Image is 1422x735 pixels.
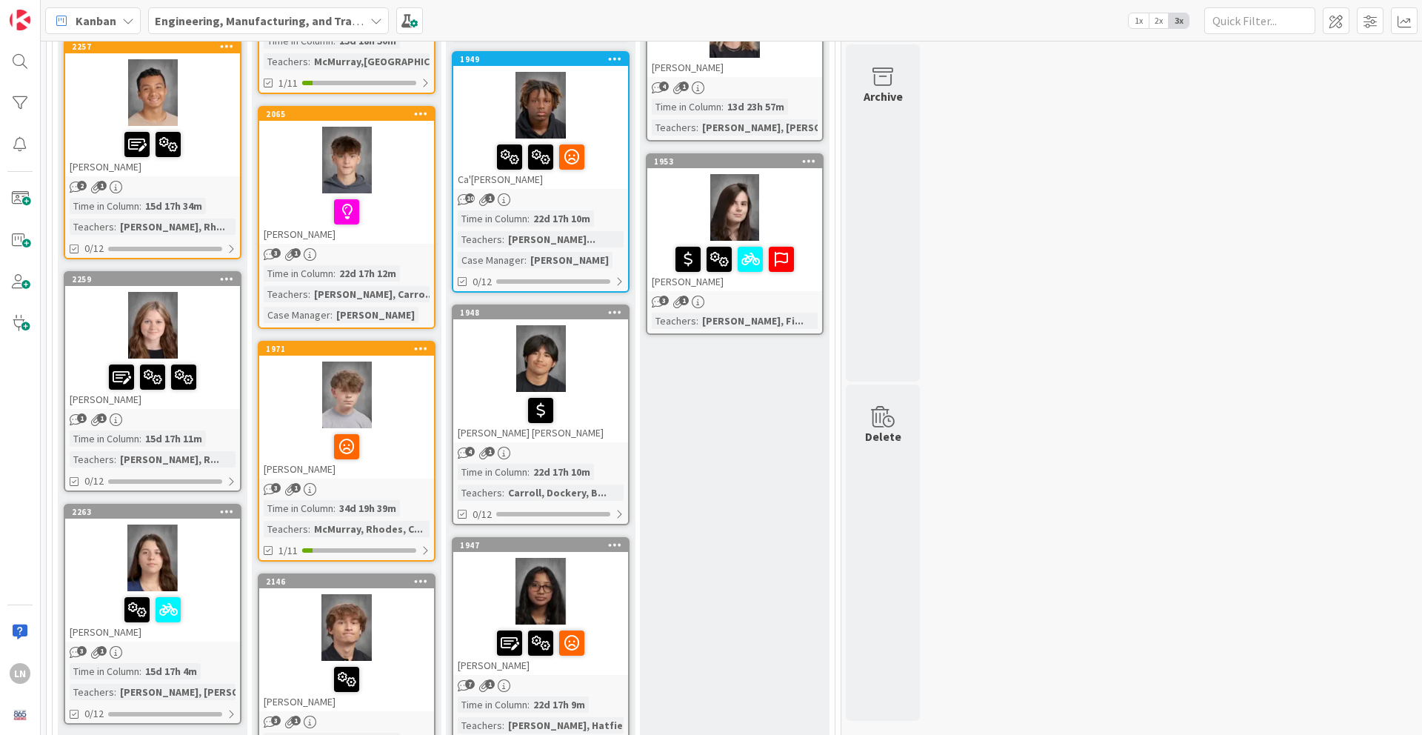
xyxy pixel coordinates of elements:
[116,219,229,235] div: [PERSON_NAME], Rh...
[647,155,822,168] div: 1953
[10,705,30,725] img: avatar
[77,413,87,423] span: 1
[264,500,333,516] div: Time in Column
[453,139,628,189] div: Ca'[PERSON_NAME]
[310,53,481,70] div: McMurray,[GEOGRAPHIC_DATA], ...
[65,40,240,176] div: 2257[PERSON_NAME]
[527,210,530,227] span: :
[647,241,822,291] div: [PERSON_NAME]
[70,430,139,447] div: Time in Column
[652,119,696,136] div: Teachers
[865,428,901,445] div: Delete
[259,342,434,356] div: 1971
[485,447,495,456] span: 1
[1149,13,1169,28] span: 2x
[310,521,427,537] div: McMurray, Rhodes, C...
[259,107,434,244] div: 2065[PERSON_NAME]
[652,99,721,115] div: Time in Column
[336,265,400,282] div: 22d 17h 12m
[291,248,301,258] span: 1
[139,430,141,447] span: :
[308,53,310,70] span: :
[72,274,240,285] div: 2259
[453,306,628,442] div: 1948[PERSON_NAME] [PERSON_NAME]
[139,198,141,214] span: :
[291,716,301,725] span: 1
[259,575,434,711] div: 2146[PERSON_NAME]
[114,451,116,468] span: :
[10,663,30,684] div: LN
[310,286,438,302] div: [PERSON_NAME], Carro...
[652,313,696,329] div: Teachers
[465,679,475,689] span: 7
[259,342,434,479] div: 1971[PERSON_NAME]
[721,99,724,115] span: :
[458,252,524,268] div: Case Manager
[698,313,807,329] div: [PERSON_NAME], Fi...
[530,696,589,713] div: 22d 17h 9m
[530,464,594,480] div: 22d 17h 10m
[458,696,527,713] div: Time in Column
[114,684,116,700] span: :
[336,500,400,516] div: 34d 19h 39m
[453,53,628,189] div: 1949Ca'[PERSON_NAME]
[72,41,240,52] div: 2257
[84,241,104,256] span: 0/12
[458,717,502,734] div: Teachers
[696,313,698,329] span: :
[278,76,298,91] span: 1/11
[453,539,628,675] div: 1947[PERSON_NAME]
[266,109,434,119] div: 2065
[291,483,301,493] span: 1
[259,575,434,588] div: 2146
[65,126,240,176] div: [PERSON_NAME]
[70,684,114,700] div: Teachers
[155,13,417,28] b: Engineering, Manufacturing, and Transportation
[460,54,628,64] div: 1949
[141,198,206,214] div: 15d 17h 34m
[465,193,475,203] span: 10
[266,576,434,587] div: 2146
[504,485,610,501] div: Carroll, Dockery, B...
[271,483,281,493] span: 3
[530,210,594,227] div: 22d 17h 10m
[679,296,689,305] span: 1
[65,40,240,53] div: 2257
[70,198,139,214] div: Time in Column
[84,706,104,722] span: 0/12
[502,231,504,247] span: :
[70,219,114,235] div: Teachers
[259,107,434,121] div: 2065
[527,252,612,268] div: [PERSON_NAME]
[502,717,504,734] span: :
[259,428,434,479] div: [PERSON_NAME]
[333,265,336,282] span: :
[453,306,628,319] div: 1948
[264,265,333,282] div: Time in Column
[114,219,116,235] span: :
[458,210,527,227] div: Time in Column
[504,717,650,734] div: [PERSON_NAME], Hatfield, ...
[65,273,240,286] div: 2259
[264,286,308,302] div: Teachers
[308,521,310,537] span: :
[84,473,104,489] span: 0/12
[10,10,30,30] img: Visit kanbanzone.com
[141,663,201,679] div: 15d 17h 4m
[654,156,822,167] div: 1953
[70,663,139,679] div: Time in Column
[264,53,308,70] div: Teachers
[460,307,628,318] div: 1948
[698,119,877,136] div: [PERSON_NAME], [PERSON_NAME]...
[264,307,330,323] div: Case Manager
[139,663,141,679] span: :
[259,193,434,244] div: [PERSON_NAME]
[1169,13,1189,28] span: 3x
[453,539,628,552] div: 1947
[65,359,240,409] div: [PERSON_NAME]
[460,540,628,551] div: 1947
[259,661,434,711] div: [PERSON_NAME]
[659,296,669,305] span: 3
[70,451,114,468] div: Teachers
[504,231,599,247] div: [PERSON_NAME]...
